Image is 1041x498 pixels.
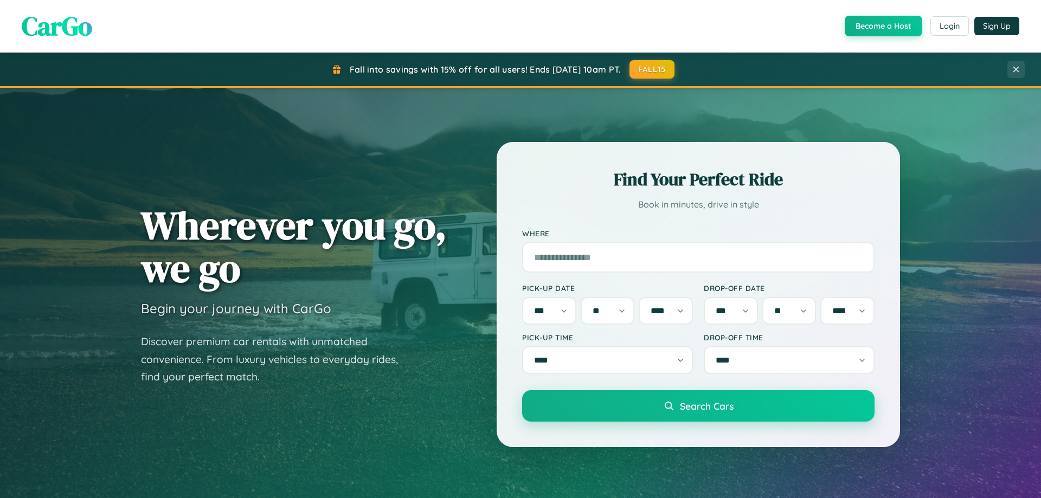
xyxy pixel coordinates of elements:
label: Where [522,229,875,238]
button: Become a Host [845,16,922,36]
span: Search Cars [680,400,734,412]
button: Login [930,16,969,36]
h3: Begin your journey with CarGo [141,300,331,316]
span: CarGo [22,8,92,44]
button: Search Cars [522,390,875,422]
button: FALL15 [629,60,675,79]
label: Drop-off Date [704,283,875,293]
p: Book in minutes, drive in style [522,197,875,212]
label: Drop-off Time [704,333,875,342]
p: Discover premium car rentals with unmatched convenience. From luxury vehicles to everyday rides, ... [141,333,412,386]
label: Pick-up Date [522,283,693,293]
span: Fall into savings with 15% off for all users! Ends [DATE] 10am PT. [350,64,621,75]
label: Pick-up Time [522,333,693,342]
h2: Find Your Perfect Ride [522,167,875,191]
button: Sign Up [974,17,1019,35]
h1: Wherever you go, we go [141,204,447,289]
